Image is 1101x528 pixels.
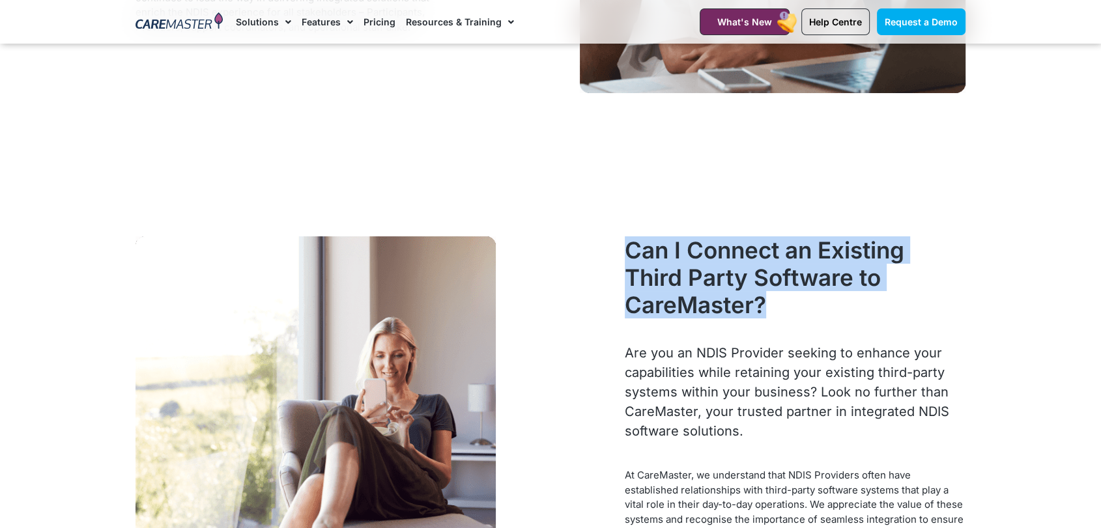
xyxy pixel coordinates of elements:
span: Request a Demo [885,16,958,27]
a: Request a Demo [877,8,965,35]
h2: Can I Connect an Existing Third Party Software to CareMaster? [625,236,965,318]
span: Help Centre [809,16,862,27]
span: What's New [717,16,772,27]
img: CareMaster Logo [136,12,223,32]
a: Help Centre [801,8,870,35]
div: Are you an NDIS Provider seeking to enhance your capabilities while retaining your existing third... [625,343,965,441]
a: What's New [700,8,790,35]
